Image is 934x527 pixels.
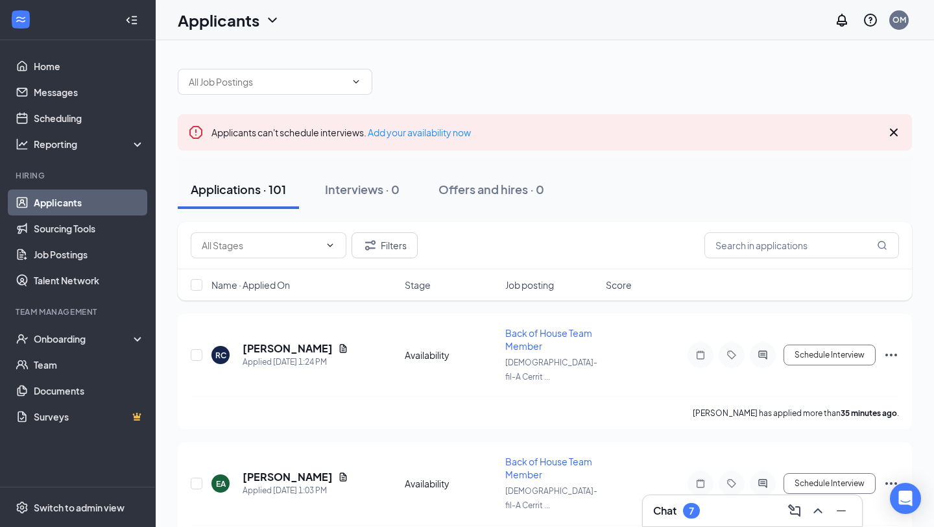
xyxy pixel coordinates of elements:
[325,240,335,251] svg: ChevronDown
[243,356,348,369] div: Applied [DATE] 1:24 PM
[784,345,876,365] button: Schedule Interview
[363,238,378,253] svg: Filter
[338,472,348,482] svg: Document
[890,483,921,514] div: Open Intercom Messenger
[693,408,899,419] p: [PERSON_NAME] has applied more than .
[16,170,142,181] div: Hiring
[841,408,897,418] b: 35 minutes ago
[810,503,826,519] svg: ChevronUp
[188,125,204,140] svg: Error
[505,327,592,352] span: Back of House Team Member
[405,349,497,362] div: Availability
[216,478,226,489] div: EA
[16,501,29,514] svg: Settings
[505,456,592,480] span: Back of House Team Member
[833,503,849,519] svg: Minimize
[338,343,348,354] svg: Document
[787,503,802,519] svg: ComposeMessage
[653,504,677,518] h3: Chat
[243,484,348,497] div: Applied [DATE] 1:03 PM
[243,470,333,484] h5: [PERSON_NAME]
[834,12,850,28] svg: Notifications
[831,500,852,521] button: Minimize
[505,358,597,382] span: [DEMOGRAPHIC_DATA]-fil-A Cerrit ...
[405,477,497,490] div: Availability
[215,350,226,361] div: RC
[34,215,145,241] a: Sourcing Tools
[755,478,771,489] svg: ActiveChat
[693,350,708,360] svg: Note
[34,378,145,404] a: Documents
[892,14,906,25] div: OM
[265,12,280,28] svg: ChevronDown
[606,278,632,291] span: Score
[34,53,145,79] a: Home
[211,127,471,138] span: Applicants can't schedule interviews.
[211,278,290,291] span: Name · Applied On
[351,77,361,87] svg: ChevronDown
[352,232,418,258] button: Filter Filters
[34,79,145,105] a: Messages
[34,105,145,131] a: Scheduling
[693,478,708,489] svg: Note
[34,332,134,345] div: Onboarding
[505,278,554,291] span: Job posting
[883,347,899,363] svg: Ellipses
[125,14,138,27] svg: Collapse
[886,125,902,140] svg: Cross
[34,190,145,215] a: Applicants
[505,486,597,510] span: [DEMOGRAPHIC_DATA]-fil-A Cerrit ...
[755,350,771,360] svg: ActiveChat
[16,306,142,317] div: Team Management
[16,332,29,345] svg: UserCheck
[34,352,145,378] a: Team
[14,13,27,26] svg: WorkstreamLogo
[724,478,739,489] svg: Tag
[34,267,145,293] a: Talent Network
[724,350,739,360] svg: Tag
[325,181,400,197] div: Interviews · 0
[689,506,694,517] div: 7
[34,241,145,267] a: Job Postings
[877,240,887,251] svg: MagnifyingGlass
[243,341,333,356] h5: [PERSON_NAME]
[784,500,805,521] button: ComposeMessage
[34,404,145,430] a: SurveysCrown
[405,278,431,291] span: Stage
[883,476,899,491] svg: Ellipses
[202,238,320,252] input: All Stages
[191,181,286,197] div: Applications · 101
[34,138,145,151] div: Reporting
[704,232,899,258] input: Search in applications
[34,501,125,514] div: Switch to admin view
[178,9,259,31] h1: Applicants
[368,127,471,138] a: Add your availability now
[808,500,828,521] button: ChevronUp
[784,473,876,494] button: Schedule Interview
[16,138,29,151] svg: Analysis
[438,181,544,197] div: Offers and hires · 0
[189,75,346,89] input: All Job Postings
[863,12,878,28] svg: QuestionInfo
